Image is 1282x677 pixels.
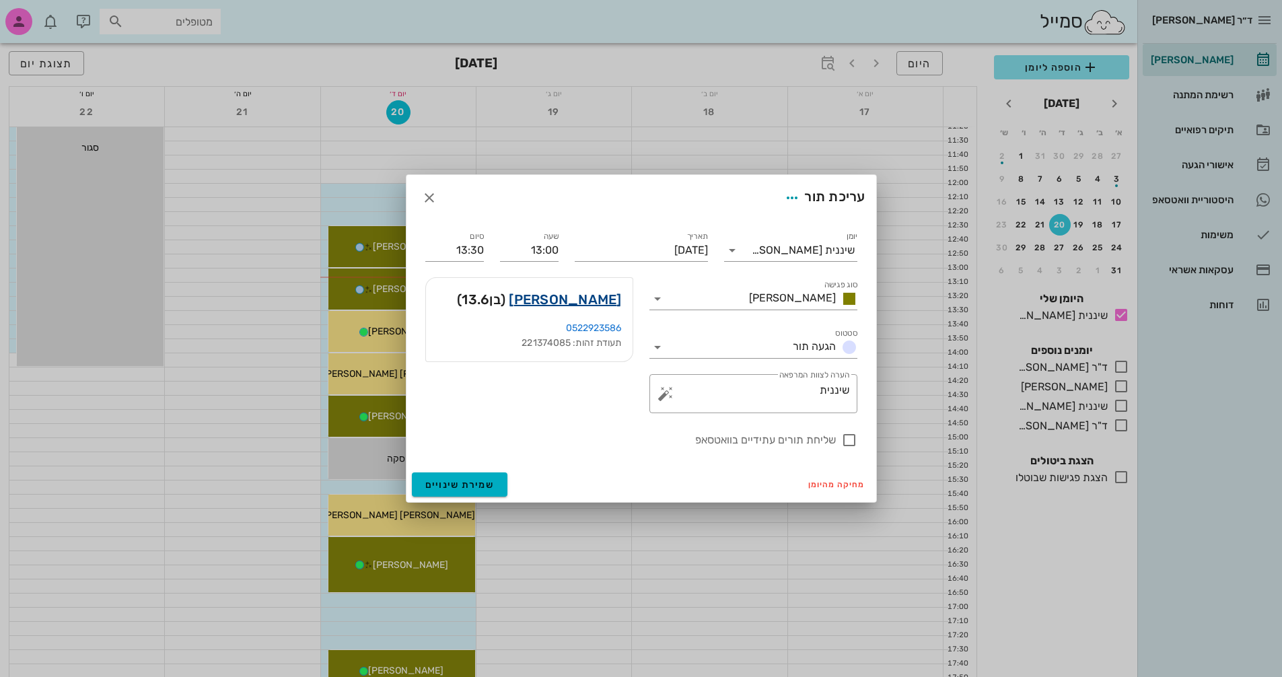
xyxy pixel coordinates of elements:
label: יומן [846,231,857,242]
span: מחיקה מהיומן [808,480,865,489]
span: שמירת שינויים [425,479,495,491]
a: [PERSON_NAME] [509,289,621,310]
label: הערה לצוות המרפאה [779,370,849,380]
button: שמירת שינויים [412,472,508,497]
label: סוג פגישה [824,280,857,290]
div: תעודת זהות: 221374085 [437,336,622,351]
a: 0522923586 [566,322,622,334]
span: [PERSON_NAME] [749,291,836,304]
span: 13.6 [462,291,489,308]
label: שעה [543,231,559,242]
div: סטטוסהגעה תור [649,336,857,358]
label: סטטוס [835,328,857,338]
label: סיום [470,231,484,242]
span: (בן ) [457,289,505,310]
div: יומןשיננית [PERSON_NAME] [724,240,857,261]
label: תאריך [686,231,708,242]
span: הגעה תור [793,340,836,353]
button: מחיקה מהיומן [803,475,871,494]
label: שליחת תורים עתידיים בוואטסאפ [425,433,836,447]
div: עריכת תור [780,186,865,210]
div: סוג פגישה[PERSON_NAME] [649,288,857,310]
div: שיננית [PERSON_NAME] [752,244,855,256]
